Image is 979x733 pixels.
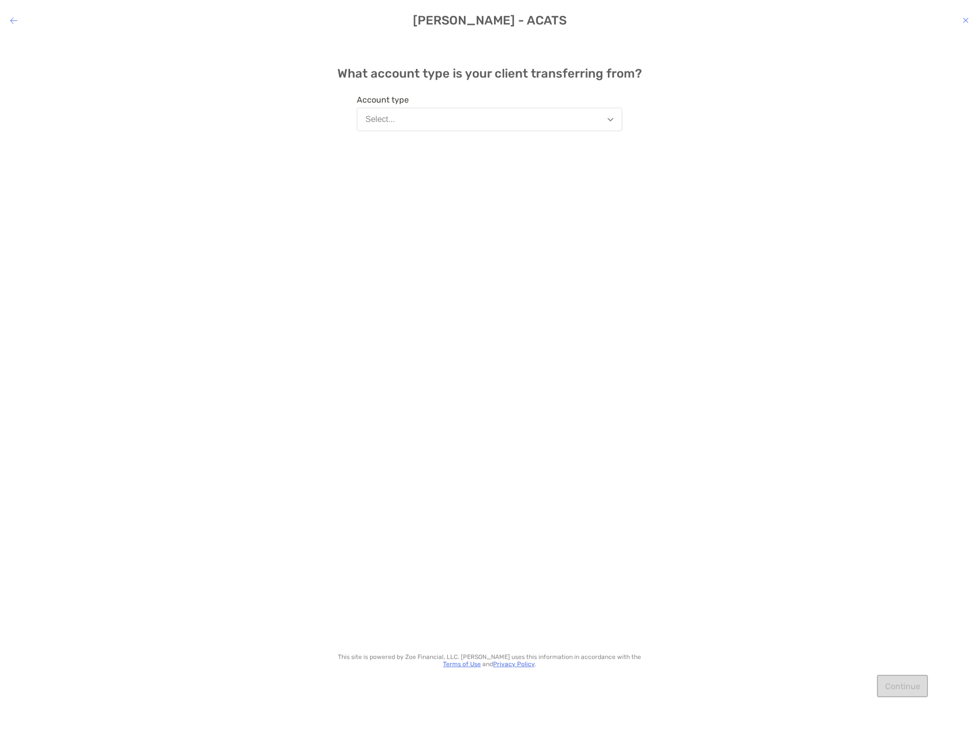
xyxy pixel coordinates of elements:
div: Select... [365,115,395,124]
p: This site is powered by Zoe Financial, LLC. [PERSON_NAME] uses this information in accordance wit... [336,653,643,668]
button: Select... [357,108,622,131]
a: Privacy Policy [493,661,534,668]
h4: What account type is your client transferring from? [337,66,642,81]
span: Account type [357,95,622,105]
a: Terms of Use [443,661,481,668]
img: Open dropdown arrow [607,118,614,121]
